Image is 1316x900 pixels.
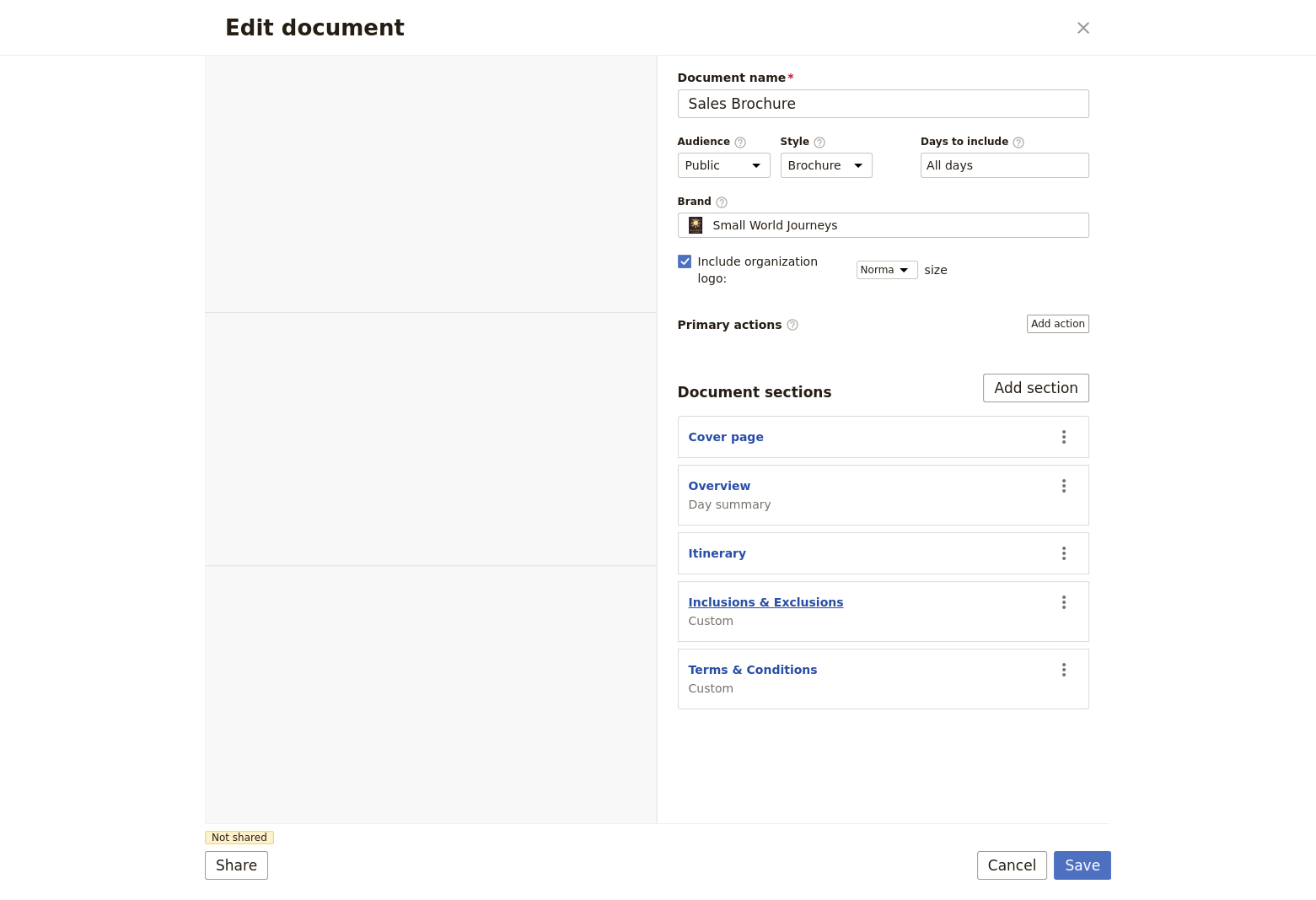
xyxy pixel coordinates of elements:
[1050,539,1078,568] button: Actions
[678,89,1090,118] input: Document name
[813,136,826,148] span: ​
[925,261,948,278] span: size
[977,851,1048,880] button: Cancel
[689,428,764,445] button: Cover page
[689,545,747,562] button: Itinerary
[927,157,973,174] button: Days to include​Clear input
[1050,472,1078,500] button: Actions
[715,196,728,207] span: ​
[689,594,844,611] button: Inclusions & Exclusions
[733,136,747,148] span: ​
[205,831,274,844] span: Not shared
[225,15,1066,40] h2: Edit document
[1050,655,1078,684] button: Actions
[689,477,751,494] button: Overview
[689,496,771,513] span: Day summary
[1012,136,1025,148] span: ​
[689,680,818,697] span: Custom
[678,153,771,178] select: Audience​
[713,217,838,234] span: Small World Journeys
[786,318,799,331] span: ​
[689,661,818,678] button: Terms & Conditions
[1050,423,1078,451] button: Actions
[689,612,844,629] span: Custom
[698,253,846,287] span: Include organization logo :
[678,382,832,402] div: Document sections
[781,153,873,178] select: Style​
[1027,315,1089,333] button: Primary actions​
[857,261,918,279] select: size
[1050,588,1078,617] button: Actions
[205,851,268,880] button: Share
[921,135,1089,149] span: Days to include
[781,135,873,149] span: Style
[685,217,706,234] img: Profile
[678,69,1090,86] span: Document name
[983,374,1089,402] button: Add section
[678,135,771,149] span: Audience
[1069,13,1098,42] button: Close dialog
[678,195,1090,209] span: Brand
[1054,851,1111,880] button: Save
[678,316,799,333] span: Primary actions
